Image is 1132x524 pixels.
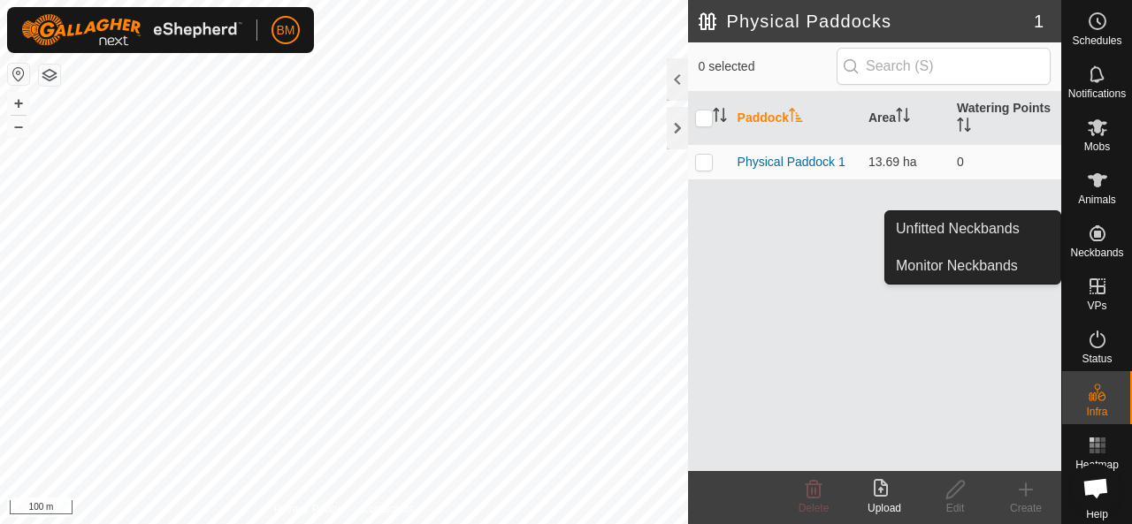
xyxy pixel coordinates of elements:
[8,93,29,114] button: +
[896,218,1020,239] span: Unfitted Neckbands
[274,501,340,517] a: Privacy Policy
[1086,406,1107,417] span: Infra
[738,155,845,169] a: Physical Paddock 1
[837,48,1051,85] input: Search (S)
[950,144,1061,179] td: 0
[885,211,1060,247] a: Unfitted Neckbands
[361,501,413,517] a: Contact Us
[861,144,950,179] td: 13.69 ha
[1087,300,1106,311] span: VPs
[39,65,60,86] button: Map Layers
[21,14,242,46] img: Gallagher Logo
[849,500,920,516] div: Upload
[8,64,29,85] button: Reset Map
[1034,8,1044,34] span: 1
[990,500,1061,516] div: Create
[920,500,990,516] div: Edit
[1075,459,1119,470] span: Heatmap
[1072,35,1121,46] span: Schedules
[1082,353,1112,364] span: Status
[789,110,803,125] p-sorticon: Activate to sort
[957,120,971,134] p-sorticon: Activate to sort
[1070,247,1123,258] span: Neckbands
[861,92,950,145] th: Area
[799,502,830,514] span: Delete
[277,21,295,40] span: BM
[1072,464,1120,512] div: Open chat
[896,110,910,125] p-sorticon: Activate to sort
[896,255,1018,277] span: Monitor Neckbands
[699,11,1034,32] h2: Physical Paddocks
[699,57,837,76] span: 0 selected
[885,248,1060,284] a: Monitor Neckbands
[950,92,1061,145] th: Watering Points
[1068,88,1126,99] span: Notifications
[730,92,861,145] th: Paddock
[1078,194,1116,205] span: Animals
[713,110,727,125] p-sorticon: Activate to sort
[8,116,29,137] button: –
[1084,141,1110,152] span: Mobs
[1086,509,1108,520] span: Help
